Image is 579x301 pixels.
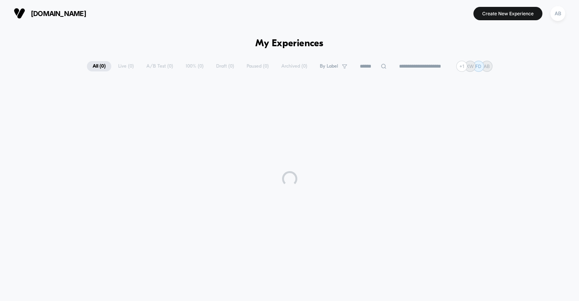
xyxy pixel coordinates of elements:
[484,63,490,69] p: AB
[473,7,542,20] button: Create New Experience
[87,61,111,71] span: All ( 0 )
[255,38,324,49] h1: My Experiences
[550,6,565,21] div: AB
[320,63,338,69] span: By Label
[466,63,474,69] p: KW
[11,7,88,19] button: [DOMAIN_NAME]
[31,10,86,18] span: [DOMAIN_NAME]
[475,63,481,69] p: FD
[456,61,467,72] div: + 1
[548,6,568,21] button: AB
[14,8,25,19] img: Visually logo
